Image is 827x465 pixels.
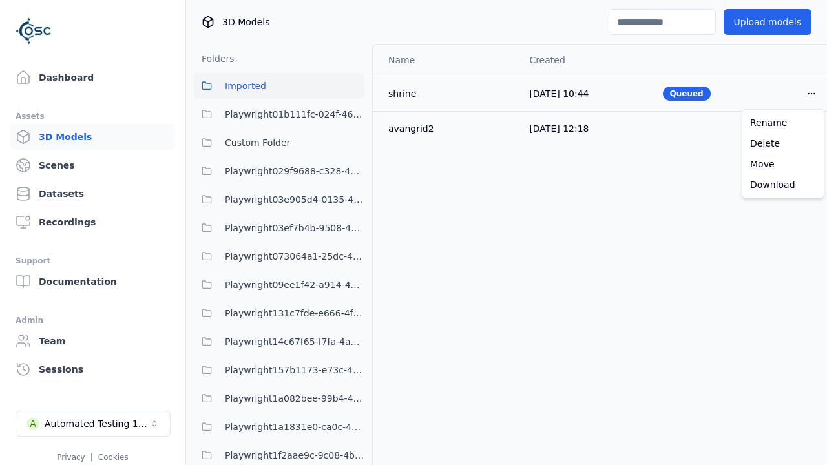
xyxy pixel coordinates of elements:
[745,133,821,154] a: Delete
[745,174,821,195] a: Download
[745,112,821,133] a: Rename
[745,154,821,174] a: Move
